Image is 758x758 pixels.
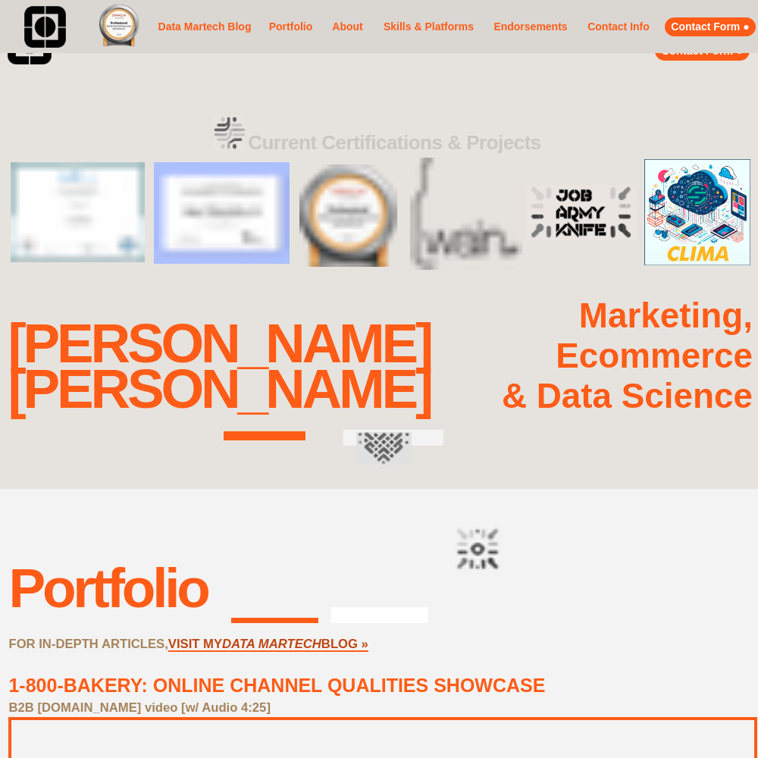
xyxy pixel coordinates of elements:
[168,637,222,652] a: VISIT MY
[8,321,431,412] div: [PERSON_NAME] [PERSON_NAME]
[327,17,368,36] a: About
[490,17,572,36] a: Endorsements
[583,17,654,36] a: Contact Info
[8,700,270,715] strong: B2B [DOMAIN_NAME] video [w/ Audio 4:25]
[265,11,316,44] a: Portfolio
[502,377,753,415] strong: & Data Science
[321,637,368,652] a: BLOG »
[379,11,478,44] a: Skills & Platforms
[579,296,753,335] strong: Marketing,
[682,685,758,758] iframe: Chat Widget
[556,337,753,375] strong: Ecommerce
[665,17,756,36] a: Contact Form ●
[8,637,168,651] strong: FOR IN-DEPTH ARTICLES,
[8,556,207,619] div: Portfolio
[155,5,254,49] a: Data Martech Blog
[248,131,541,154] strong: Current Certifications & Projects
[8,675,545,696] a: 1-800-BAKERY: ONLINE CHANNEL QUALITIES SHOWCASE
[222,637,321,652] a: DATA MARTECH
